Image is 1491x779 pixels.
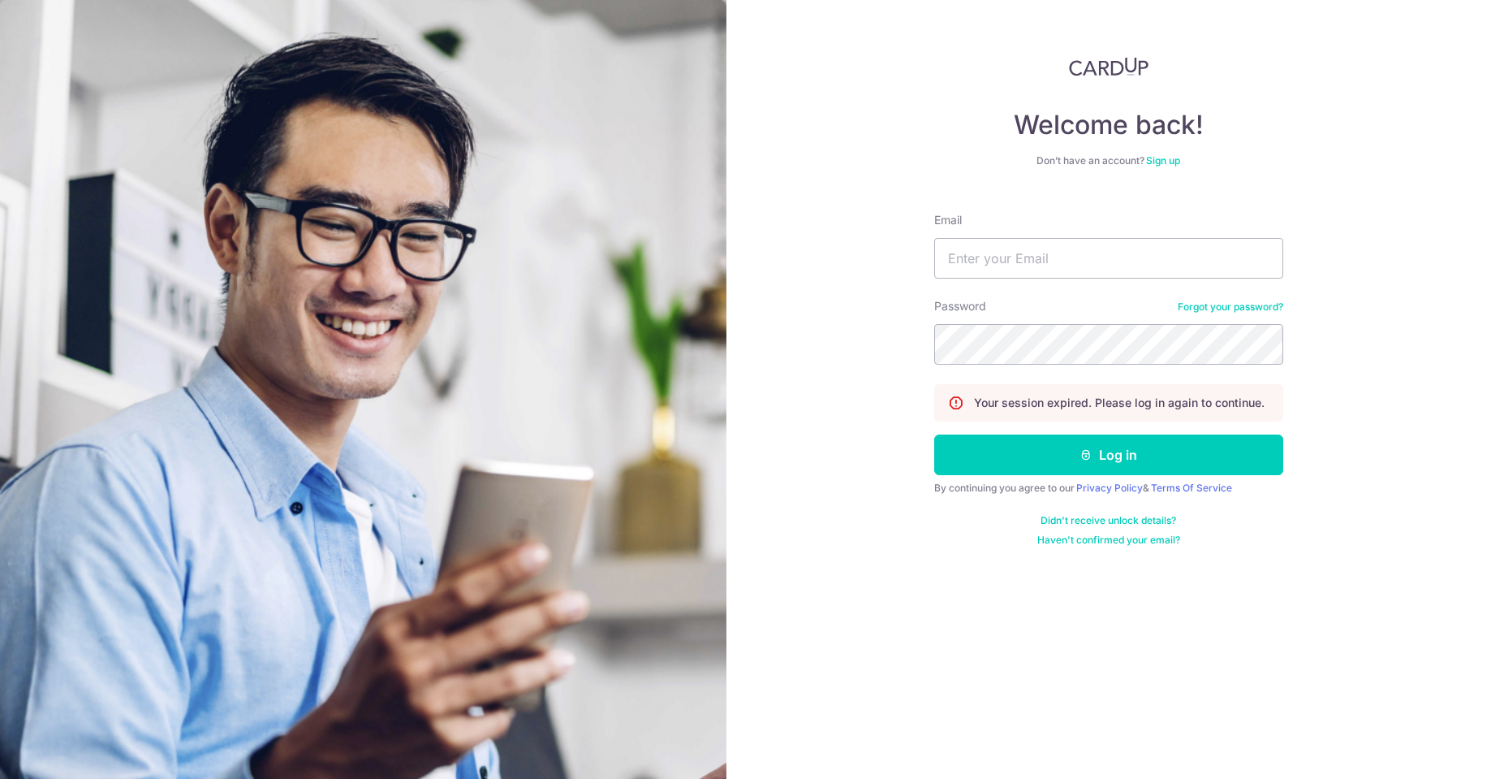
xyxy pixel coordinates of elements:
div: By continuing you agree to our & [934,482,1283,495]
img: CardUp Logo [1069,57,1148,76]
a: Sign up [1146,154,1180,167]
input: Enter your Email [934,238,1283,279]
a: Privacy Policy [1076,482,1143,494]
a: Haven't confirmed your email? [1037,534,1180,547]
a: Didn't receive unlock details? [1041,514,1176,527]
a: Terms Of Service [1151,482,1232,494]
h4: Welcome back! [934,109,1283,141]
p: Your session expired. Please log in again to continue. [974,395,1265,411]
label: Email [934,212,962,228]
div: Don’t have an account? [934,154,1283,167]
a: Forgot your password? [1178,301,1283,314]
button: Log in [934,435,1283,475]
label: Password [934,298,986,314]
